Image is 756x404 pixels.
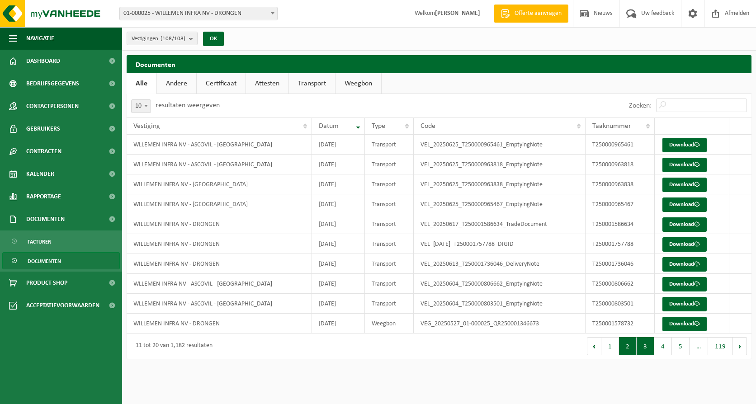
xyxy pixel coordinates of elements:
a: Transport [289,73,335,94]
span: Datum [319,122,339,130]
button: 4 [654,337,672,355]
label: resultaten weergeven [156,102,220,109]
a: Andere [157,73,196,94]
td: T250000965461 [586,135,655,155]
td: Weegbon [365,314,414,334]
a: Download [662,297,707,311]
button: 1 [601,337,619,355]
span: Type [372,122,385,130]
td: VEL_[DATE]_T250001757788_DIGID [414,234,585,254]
a: Facturen [2,233,120,250]
button: 2 [619,337,637,355]
td: Transport [365,254,414,274]
td: [DATE] [312,234,365,254]
span: Product Shop [26,272,67,294]
span: Contactpersonen [26,95,79,117]
td: Transport [365,174,414,194]
td: WILLEMEN INFRA NV - DRONGEN [127,214,312,234]
td: [DATE] [312,254,365,274]
button: Previous [587,337,601,355]
div: 11 tot 20 van 1,182 resultaten [131,338,213,354]
td: VEL_20250613_T250001736046_DeliveryNote [414,254,585,274]
span: Vestiging [133,122,160,130]
span: Contracten [26,140,61,163]
td: WILLEMEN INFRA NV - [GEOGRAPHIC_DATA] [127,194,312,214]
td: Transport [365,194,414,214]
td: WILLEMEN INFRA NV - [GEOGRAPHIC_DATA] [127,174,312,194]
span: 10 [131,99,151,113]
span: Bedrijfsgegevens [26,72,79,95]
td: WILLEMEN INFRA NV - DRONGEN [127,234,312,254]
td: WLLEMEN INFRA NV - ASCOVIL - [GEOGRAPHIC_DATA] [127,294,312,314]
a: Download [662,257,707,272]
td: Transport [365,155,414,174]
td: [DATE] [312,155,365,174]
span: Gebruikers [26,117,60,140]
a: Weegbon [335,73,381,94]
td: [DATE] [312,135,365,155]
td: WLLEMEN INFRA NV - ASCOVIL - [GEOGRAPHIC_DATA] [127,135,312,155]
span: 10 [132,100,151,113]
td: VEL_20250625_T250000963838_EmptyingNote [414,174,585,194]
td: Transport [365,294,414,314]
td: [DATE] [312,274,365,294]
strong: [PERSON_NAME] [435,10,480,17]
td: Transport [365,234,414,254]
span: Documenten [28,253,61,270]
td: VEG_20250527_01-000025_QR250001346673 [414,314,585,334]
span: Facturen [28,233,52,250]
a: Download [662,197,707,212]
a: Documenten [2,252,120,269]
td: T250000803501 [586,294,655,314]
td: [DATE] [312,314,365,334]
a: Download [662,178,707,192]
button: OK [203,32,224,46]
button: 5 [672,337,690,355]
a: Download [662,138,707,152]
td: T250001736046 [586,254,655,274]
a: Attesten [246,73,288,94]
a: Certificaat [197,73,246,94]
span: Dashboard [26,50,60,72]
td: T250000963838 [586,174,655,194]
td: WLLEMEN INFRA NV - ASCOVIL - [GEOGRAPHIC_DATA] [127,274,312,294]
label: Zoeken: [629,102,652,109]
td: [DATE] [312,194,365,214]
td: T250000965467 [586,194,655,214]
td: T250001586634 [586,214,655,234]
td: [DATE] [312,214,365,234]
span: Acceptatievoorwaarden [26,294,99,317]
td: T250001757788 [586,234,655,254]
span: Navigatie [26,27,54,50]
td: VEL_20250625_T250000965467_EmptyingNote [414,194,585,214]
span: 01-000025 - WILLEMEN INFRA NV - DRONGEN [120,7,277,20]
td: WLLEMEN INFRA NV - ASCOVIL - [GEOGRAPHIC_DATA] [127,155,312,174]
td: VEL_20250625_T250000963818_EmptyingNote [414,155,585,174]
span: Offerte aanvragen [512,9,564,18]
td: VEL_20250604_T250000803501_EmptyingNote [414,294,585,314]
span: Code [421,122,435,130]
a: Download [662,277,707,291]
span: … [690,337,708,355]
span: Taaknummer [592,122,631,130]
h2: Documenten [127,55,751,73]
td: Transport [365,274,414,294]
count: (108/108) [161,36,185,42]
button: Next [733,337,747,355]
td: [DATE] [312,174,365,194]
span: Vestigingen [132,32,185,46]
td: VEL_20250617_T250001586634_TradeDocument [414,214,585,234]
a: Download [662,217,707,232]
td: VEL_20250604_T250000806662_EmptyingNote [414,274,585,294]
td: T250000963818 [586,155,655,174]
td: WILLEMEN INFRA NV - DRONGEN [127,314,312,334]
td: Transport [365,214,414,234]
td: WILLEMEN INFRA NV - DRONGEN [127,254,312,274]
button: 3 [637,337,654,355]
a: Download [662,158,707,172]
td: Transport [365,135,414,155]
td: T250001578732 [586,314,655,334]
span: 01-000025 - WILLEMEN INFRA NV - DRONGEN [119,7,278,20]
span: Rapportage [26,185,61,208]
td: T250000806662 [586,274,655,294]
